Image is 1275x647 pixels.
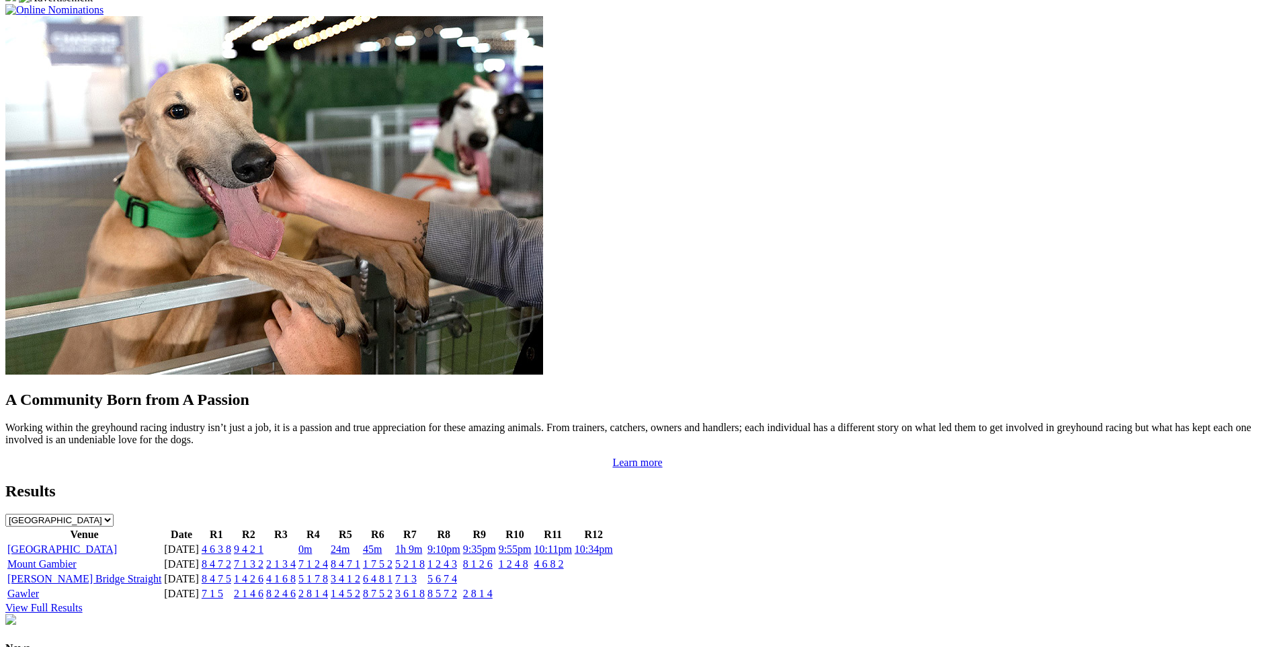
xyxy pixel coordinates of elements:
a: 1 2 4 3 [427,558,457,570]
a: 4 1 6 8 [266,573,296,584]
img: chasers_homepage.jpg [5,614,16,625]
a: 10:11pm [534,543,572,555]
th: Venue [7,528,162,541]
th: R11 [534,528,573,541]
th: R10 [498,528,532,541]
a: 7 1 3 [395,573,417,584]
td: [DATE] [163,558,200,571]
a: 8 7 5 2 [363,588,393,599]
a: 4 6 8 2 [534,558,564,570]
a: 8 4 7 2 [202,558,231,570]
a: 2 1 3 4 [266,558,296,570]
a: 4 6 3 8 [202,543,231,555]
th: R5 [330,528,361,541]
a: 5 6 7 4 [427,573,457,584]
img: Online Nominations [5,4,104,16]
a: 8 4 7 5 [202,573,231,584]
th: R7 [395,528,425,541]
a: 7 1 3 2 [234,558,263,570]
th: Date [163,528,200,541]
th: R6 [362,528,393,541]
a: 8 5 7 2 [427,588,457,599]
a: [GEOGRAPHIC_DATA] [7,543,117,555]
a: View Full Results [5,602,83,613]
a: 5 1 7 8 [298,573,328,584]
a: 5 2 1 8 [395,558,425,570]
th: R12 [574,528,614,541]
a: 7 1 5 [202,588,223,599]
a: Gawler [7,588,39,599]
a: 8 4 7 1 [331,558,360,570]
a: 1 4 2 6 [234,573,263,584]
td: [DATE] [163,587,200,601]
th: R2 [233,528,264,541]
th: R4 [298,528,329,541]
td: [DATE] [163,543,200,556]
a: 45m [363,543,382,555]
th: R1 [201,528,232,541]
th: R9 [462,528,497,541]
a: Mount Gambier [7,558,77,570]
a: 3 6 1 8 [395,588,425,599]
a: 7 1 2 4 [298,558,328,570]
a: 1 2 4 8 [499,558,528,570]
a: [PERSON_NAME] Bridge Straight [7,573,161,584]
th: R3 [265,528,296,541]
a: 10:34pm [575,543,613,555]
a: 8 1 2 6 [463,558,493,570]
a: 1 7 5 2 [363,558,393,570]
a: 9:10pm [427,543,460,555]
a: 8 2 4 6 [266,588,296,599]
a: 1 4 5 2 [331,588,360,599]
p: Working within the greyhound racing industry isn’t just a job, it is a passion and true appreciat... [5,422,1270,446]
a: 3 4 1 2 [331,573,360,584]
a: 9:55pm [499,543,532,555]
img: Westy_Cropped.jpg [5,16,543,375]
a: 1h 9m [395,543,422,555]
a: 0m [298,543,312,555]
h2: Results [5,482,1270,500]
a: 24m [331,543,349,555]
td: [DATE] [163,572,200,586]
a: Learn more [612,457,662,468]
a: 2 8 1 4 [463,588,493,599]
a: 6 4 8 1 [363,573,393,584]
a: 2 8 1 4 [298,588,328,599]
h2: A Community Born from A Passion [5,391,1270,409]
a: 9:35pm [463,543,496,555]
a: 9 4 2 1 [234,543,263,555]
a: 2 1 4 6 [234,588,263,599]
th: R8 [427,528,461,541]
